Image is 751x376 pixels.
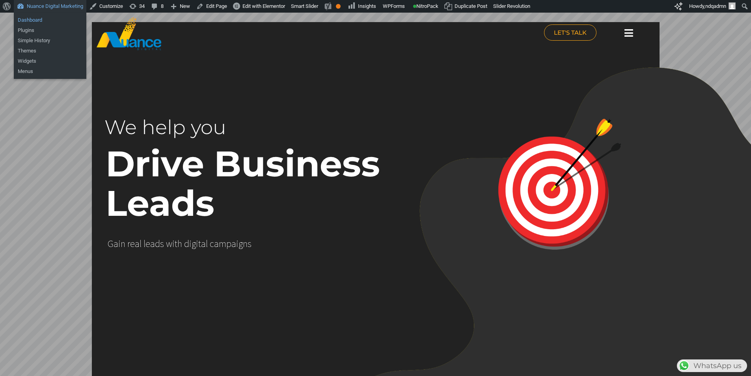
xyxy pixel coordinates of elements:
[236,238,239,249] div: i
[678,359,690,372] img: WhatsApp
[14,43,86,79] ul: Nuance Digital Marketing
[189,238,192,249] div: i
[14,66,86,77] a: Menus
[242,3,285,9] span: Edit with Elementor
[135,238,140,249] div: a
[175,238,177,249] div: t
[336,4,341,9] div: OK
[210,238,214,249] div: c
[177,238,182,249] div: h
[14,36,86,46] a: Simple History
[143,238,145,249] div: l
[198,238,201,249] div: t
[14,46,86,56] a: Themes
[145,238,150,249] div: e
[166,238,172,249] div: w
[705,3,726,9] span: ndqadmn
[184,238,189,249] div: d
[358,3,376,9] span: Insights
[140,238,142,249] div: l
[554,30,587,36] span: LET'S TALK
[192,238,196,249] div: g
[219,238,226,249] div: m
[677,359,747,372] div: WhatsApp us
[239,238,243,249] div: g
[104,108,350,147] rs-layer: We help you
[243,238,248,249] div: n
[127,238,130,249] div: r
[96,17,162,51] img: nuance-qatar_logo
[226,238,231,249] div: p
[108,238,114,249] div: G
[231,238,236,249] div: a
[14,25,86,36] a: Plugins
[106,144,416,223] rs-layer: Drive Business Leads
[544,24,596,41] a: LET'S TALK
[96,17,372,51] a: nuance-qatar_logo
[214,238,219,249] div: a
[14,13,86,48] ul: Nuance Digital Marketing
[121,238,125,249] div: n
[114,238,118,249] div: a
[160,238,164,249] div: s
[677,361,747,370] a: WhatsAppWhatsApp us
[201,238,206,249] div: a
[14,15,86,25] a: Dashboard
[155,238,160,249] div: d
[130,238,135,249] div: e
[248,238,252,249] div: s
[206,238,208,249] div: l
[172,238,175,249] div: i
[118,238,121,249] div: i
[196,238,198,249] div: i
[14,56,86,66] a: Widgets
[493,3,530,9] span: Slider Revolution
[150,238,155,249] div: a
